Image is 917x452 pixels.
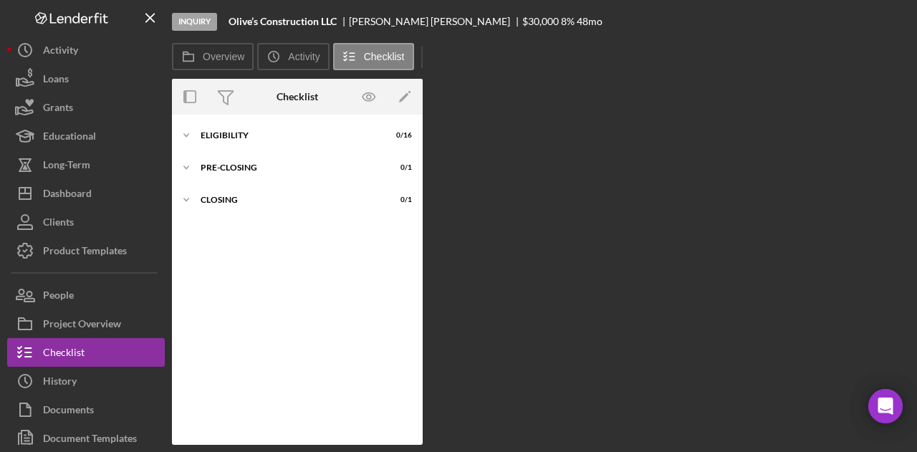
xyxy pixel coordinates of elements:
[43,179,92,211] div: Dashboard
[43,338,85,370] div: Checklist
[7,179,165,208] button: Dashboard
[7,36,165,64] button: Activity
[364,51,405,62] label: Checklist
[7,64,165,93] button: Loans
[7,208,165,236] button: Clients
[43,236,127,269] div: Product Templates
[386,131,412,140] div: 0 / 16
[43,395,94,428] div: Documents
[386,196,412,204] div: 0 / 1
[7,122,165,150] button: Educational
[7,338,165,367] button: Checklist
[43,36,78,68] div: Activity
[7,281,165,309] button: People
[868,389,903,423] div: Open Intercom Messenger
[257,43,329,70] button: Activity
[349,16,522,27] div: [PERSON_NAME] [PERSON_NAME]
[172,43,254,70] button: Overview
[333,43,414,70] button: Checklist
[577,16,602,27] div: 48 mo
[7,367,165,395] button: History
[203,51,244,62] label: Overview
[561,16,575,27] div: 8 %
[201,196,376,204] div: Closing
[7,150,165,179] button: Long-Term
[277,91,318,102] div: Checklist
[7,93,165,122] button: Grants
[43,367,77,399] div: History
[229,16,337,27] b: Olive’s Construction LLC
[7,309,165,338] button: Project Overview
[43,150,90,183] div: Long-Term
[43,64,69,97] div: Loans
[43,208,74,240] div: Clients
[172,13,217,31] div: Inquiry
[43,309,121,342] div: Project Overview
[7,395,165,424] button: Documents
[7,236,165,265] button: Product Templates
[201,163,376,172] div: Pre-Closing
[43,93,73,125] div: Grants
[43,122,96,154] div: Educational
[386,163,412,172] div: 0 / 1
[522,15,559,27] span: $30,000
[43,281,74,313] div: People
[201,131,376,140] div: ELIGIBILITY
[288,51,320,62] label: Activity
